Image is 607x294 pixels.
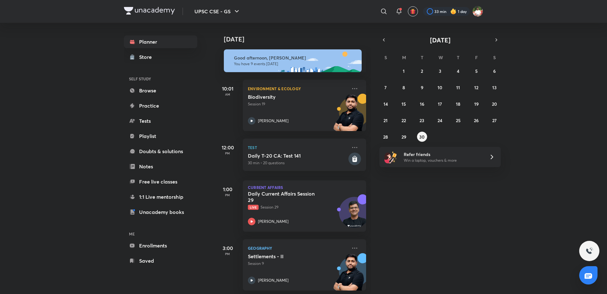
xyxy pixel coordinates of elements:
[224,49,362,72] img: afternoon
[215,193,240,197] p: PM
[124,130,197,142] a: Playlist
[248,191,327,203] h5: Daily Current Affairs Session 29
[215,244,240,252] h5: 3:00
[215,92,240,96] p: AM
[492,84,497,91] abbr: September 13, 2025
[474,101,479,107] abbr: September 19, 2025
[403,68,405,74] abbr: September 1, 2025
[453,99,463,109] button: September 18, 2025
[475,54,478,60] abbr: Friday
[215,185,240,193] h5: 1:00
[248,85,347,92] p: Environment & Ecology
[489,66,500,76] button: September 6, 2025
[399,99,409,109] button: September 15, 2025
[453,115,463,125] button: September 25, 2025
[124,145,197,158] a: Doubts & solutions
[420,117,424,123] abbr: September 23, 2025
[248,160,347,166] p: 30 min • 20 questions
[124,254,197,267] a: Saved
[384,54,387,60] abbr: Sunday
[457,68,459,74] abbr: September 4, 2025
[215,151,240,155] p: PM
[381,132,391,142] button: September 28, 2025
[417,115,427,125] button: September 23, 2025
[139,53,156,61] div: Store
[493,54,496,60] abbr: Saturday
[383,117,388,123] abbr: September 21, 2025
[399,66,409,76] button: September 1, 2025
[399,82,409,92] button: September 8, 2025
[435,82,445,92] button: September 10, 2025
[399,115,409,125] button: September 22, 2025
[383,134,388,140] abbr: September 28, 2025
[248,94,327,100] h5: Biodiversity
[489,99,500,109] button: September 20, 2025
[489,82,500,92] button: September 13, 2025
[124,191,197,203] a: 1:1 Live mentorship
[417,66,427,76] button: September 2, 2025
[399,132,409,142] button: September 29, 2025
[492,117,497,123] abbr: September 27, 2025
[124,35,197,48] a: Planner
[124,51,197,63] a: Store
[417,132,427,142] button: September 30, 2025
[234,55,356,61] h6: Good afternoon, [PERSON_NAME]
[384,151,397,163] img: referral
[191,5,244,18] button: UPSC CSE - GS
[438,117,442,123] abbr: September 24, 2025
[248,205,259,210] span: Live
[489,115,500,125] button: September 27, 2025
[456,101,460,107] abbr: September 18, 2025
[450,8,457,15] img: streak
[383,101,388,107] abbr: September 14, 2025
[408,6,418,16] button: avatar
[453,82,463,92] button: September 11, 2025
[124,206,197,218] a: Unacademy books
[331,94,366,137] img: unacademy
[474,117,479,123] abbr: September 26, 2025
[124,7,175,15] img: Company Logo
[224,35,372,43] h4: [DATE]
[248,244,347,252] p: Geography
[258,278,289,283] p: [PERSON_NAME]
[438,101,442,107] abbr: September 17, 2025
[435,99,445,109] button: September 17, 2025
[471,115,481,125] button: September 26, 2025
[471,82,481,92] button: September 12, 2025
[410,9,416,14] img: avatar
[421,68,423,74] abbr: September 2, 2025
[124,228,197,239] h6: ME
[124,84,197,97] a: Browse
[215,85,240,92] h5: 10:01
[388,35,492,44] button: [DATE]
[124,7,175,16] a: Company Logo
[248,185,361,189] p: Current Affairs
[402,54,406,60] abbr: Monday
[402,84,405,91] abbr: September 8, 2025
[492,101,497,107] abbr: September 20, 2025
[456,84,460,91] abbr: September 11, 2025
[124,175,197,188] a: Free live classes
[417,99,427,109] button: September 16, 2025
[453,66,463,76] button: September 4, 2025
[420,101,424,107] abbr: September 16, 2025
[381,99,391,109] button: September 14, 2025
[234,61,356,66] p: You have 9 events [DATE]
[474,84,478,91] abbr: September 12, 2025
[421,84,423,91] abbr: September 9, 2025
[419,134,425,140] abbr: September 30, 2025
[402,101,406,107] abbr: September 15, 2025
[248,261,347,266] p: Session 9
[258,118,289,124] p: [PERSON_NAME]
[124,73,197,84] h6: SELF STUDY
[215,144,240,151] h5: 12:00
[456,117,461,123] abbr: September 25, 2025
[421,54,423,60] abbr: Tuesday
[402,117,406,123] abbr: September 22, 2025
[248,253,327,260] h5: Settlements - II
[248,101,347,107] p: Session 19
[124,115,197,127] a: Tests
[438,54,443,60] abbr: Wednesday
[439,68,441,74] abbr: September 3, 2025
[258,219,289,224] p: [PERSON_NAME]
